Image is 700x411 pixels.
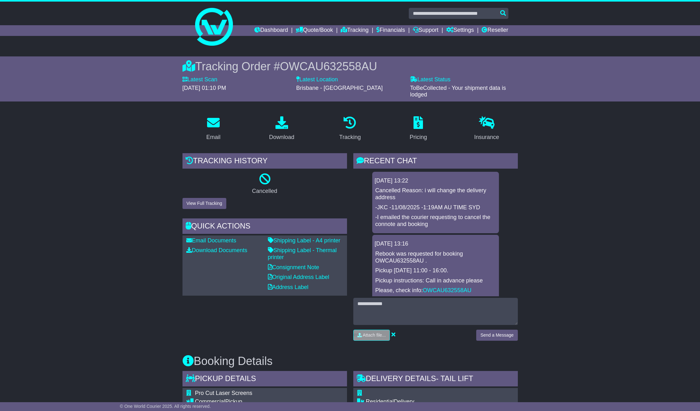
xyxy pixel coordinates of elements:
a: Quote/Book [296,25,333,36]
label: Latest Status [410,76,450,83]
span: ToBeCollected - Your shipment data is lodged [410,85,506,98]
div: Insurance [474,133,499,142]
p: Please, check info: [375,287,496,294]
a: Dashboard [254,25,288,36]
a: Email [202,114,224,144]
a: Reseller [482,25,508,36]
div: Delivery [366,398,462,405]
div: [DATE] 13:16 [375,240,496,247]
p: Pickup [DATE] 11:00 - 16:00. [375,267,496,274]
div: RECENT CHAT [353,153,518,170]
button: Send a Message [476,330,518,341]
label: Latest Location [296,76,338,83]
a: Download Documents [186,247,247,253]
a: Tracking [341,25,368,36]
a: Consignment Note [268,264,319,270]
a: Shipping Label - A4 printer [268,237,340,244]
a: Tracking [335,114,365,144]
div: Tracking [339,133,361,142]
div: Quick Actions [182,218,347,235]
span: [DATE] 01:10 PM [182,85,226,91]
h3: Booking Details [182,355,518,368]
label: Latest Scan [182,76,217,83]
a: Email Documents [186,237,236,244]
p: Cancelled [182,188,347,195]
button: View Full Tracking [182,198,226,209]
div: Email [206,133,220,142]
a: Address Label [268,284,309,290]
p: Cancelled Reason: i will change the delivery address [375,187,496,201]
a: Insurance [470,114,503,144]
a: Shipping Label - Thermal printer [268,247,337,260]
div: Download [269,133,294,142]
div: Pickup [195,398,304,405]
span: OWCAU632558AU [280,60,377,73]
a: Settings [446,25,474,36]
a: Download [265,114,298,144]
div: Delivery Details [353,371,518,388]
a: Financials [376,25,405,36]
span: Residential [366,398,394,405]
p: -I emailed the courier requesting to cancel the connote and booking [375,214,496,228]
span: Commercial [195,398,225,405]
div: [DATE] 13:22 [375,177,496,184]
p: Rebook was requested for booking OWCAU632558AU . [375,251,496,264]
div: Pickup Details [182,371,347,388]
div: Tracking Order # [182,60,518,73]
span: - Tail Lift [436,374,473,383]
a: OWCAU632558AU [423,287,471,293]
span: © One World Courier 2025. All rights reserved. [120,404,211,409]
span: Brisbane - [GEOGRAPHIC_DATA] [296,85,383,91]
span: Pro Cut Laser Screens [195,390,252,396]
div: Pricing [410,133,427,142]
p: -JKC -11/08/2025 -1:19AM AU TIME SYD [375,204,496,211]
p: Pickup instructions: Call in advance please [375,277,496,284]
div: Tracking history [182,153,347,170]
a: Pricing [406,114,431,144]
a: Support [413,25,438,36]
a: Original Address Label [268,274,329,280]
